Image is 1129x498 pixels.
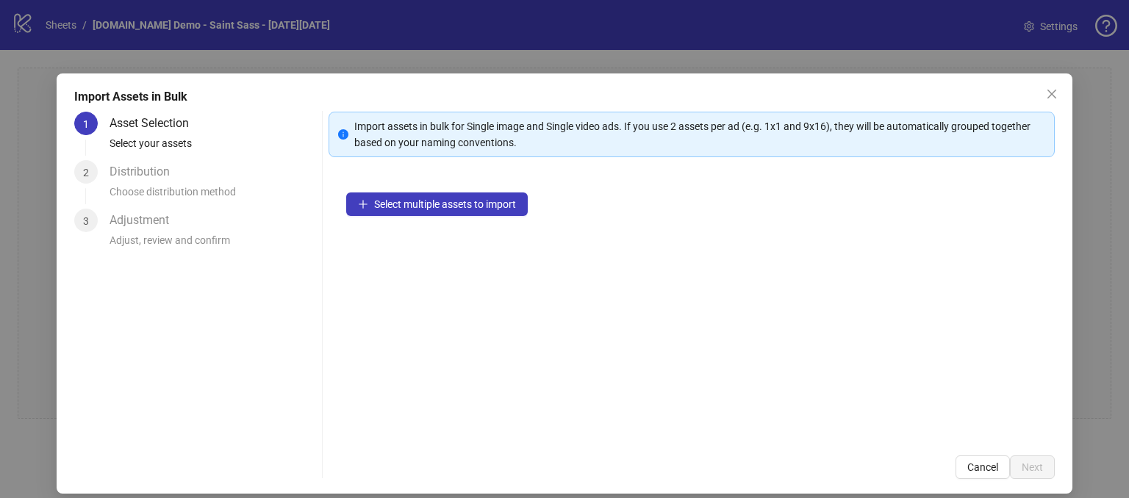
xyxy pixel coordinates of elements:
div: Import assets in bulk for Single image and Single video ads. If you use 2 assets per ad (e.g. 1x1... [354,118,1045,151]
span: 2 [83,167,89,178]
button: Cancel [956,455,1010,479]
div: Choose distribution method [110,184,316,209]
span: close [1046,88,1058,100]
span: 3 [83,215,89,227]
button: Next [1010,455,1055,479]
span: Select multiple assets to import [374,198,516,210]
button: Close [1040,82,1064,106]
span: plus [358,199,368,209]
span: 1 [83,118,89,130]
div: Import Assets in Bulk [74,88,1055,106]
div: Adjust, review and confirm [110,232,316,257]
div: Distribution [110,160,182,184]
span: Cancel [967,461,998,473]
div: Adjustment [110,209,181,232]
div: Asset Selection [110,112,201,135]
button: Select multiple assets to import [346,192,528,216]
span: info-circle [338,129,348,140]
div: Select your assets [110,135,316,160]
